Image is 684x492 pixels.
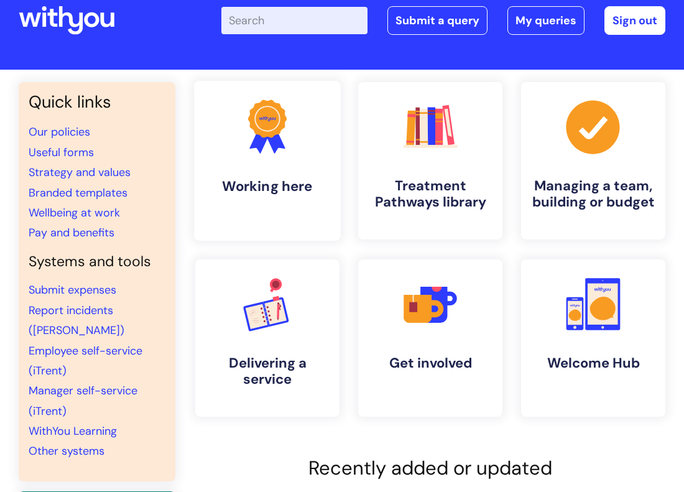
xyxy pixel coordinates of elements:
[358,259,502,417] a: Get involved
[368,178,492,211] h4: Treatment Pathways library
[29,282,116,297] a: Submit expenses
[531,178,655,211] h4: Managing a team, building or budget
[29,124,90,139] a: Our policies
[29,165,131,180] a: Strategy and values
[29,343,142,378] a: Employee self-service (iTrent)
[521,82,665,239] a: Managing a team, building or budget
[29,92,165,112] h3: Quick links
[195,457,665,480] h2: Recently added or updated
[521,259,665,417] a: Welcome Hub
[29,225,114,240] a: Pay and benefits
[29,383,137,418] a: Manager self-service (iTrent)
[368,355,492,371] h4: Get involved
[29,303,124,338] a: Report incidents ([PERSON_NAME])
[531,355,655,371] h4: Welcome Hub
[29,253,165,271] h4: Systems and tools
[29,424,117,439] a: WithYou Learning
[221,7,367,34] input: Search
[358,82,502,239] a: Treatment Pathways library
[29,443,104,458] a: Other systems
[195,259,340,417] a: Delivering a service
[387,6,488,35] a: Submit a query
[29,185,127,200] a: Branded templates
[194,81,340,241] a: Working here
[205,355,330,388] h4: Delivering a service
[604,6,665,35] a: Sign out
[29,145,94,160] a: Useful forms
[205,178,331,195] h4: Working here
[221,6,665,35] div: | -
[507,6,585,35] a: My queries
[29,205,120,220] a: Wellbeing at work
